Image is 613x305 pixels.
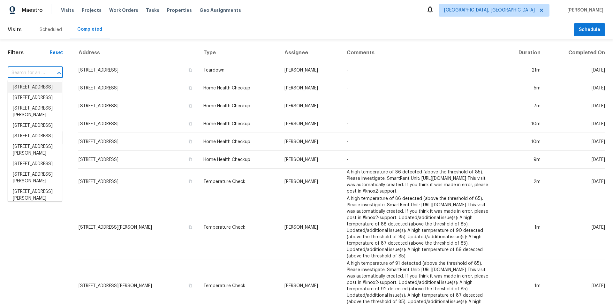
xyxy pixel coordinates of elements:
td: Home Health Checkup [198,115,279,133]
td: [DATE] [546,151,605,169]
td: - [342,133,500,151]
span: [GEOGRAPHIC_DATA], [GEOGRAPHIC_DATA] [444,7,535,13]
li: [STREET_ADDRESS] [8,131,62,141]
td: 10m [500,133,545,151]
td: - [342,97,500,115]
td: [DATE] [546,133,605,151]
td: Temperature Check [198,169,279,195]
td: [DATE] [546,115,605,133]
button: Copy Address [187,103,193,109]
div: Scheduled [40,27,62,33]
td: [PERSON_NAME] [279,151,342,169]
td: [PERSON_NAME] [279,133,342,151]
span: Visits [61,7,74,13]
td: [DATE] [546,195,605,260]
td: [STREET_ADDRESS] [78,97,198,115]
td: - [342,115,500,133]
td: A high temperature of 86 detected (above the threshold of 85). Please investigate. SmartRent Unit... [342,195,500,260]
div: Completed [77,26,102,33]
td: [PERSON_NAME] [279,169,342,195]
td: 7m [500,97,545,115]
button: Copy Address [187,139,193,144]
li: [STREET_ADDRESS][PERSON_NAME] [8,169,62,187]
td: [DATE] [546,97,605,115]
button: Copy Address [187,156,193,162]
td: A high temperature of 86 detected (above the threshold of 85). Please investigate. SmartRent Unit... [342,169,500,195]
span: Tasks [146,8,159,12]
td: [STREET_ADDRESS] [78,133,198,151]
td: [PERSON_NAME] [279,97,342,115]
td: Home Health Checkup [198,79,279,97]
button: Schedule [574,23,605,36]
td: 1m [500,195,545,260]
li: [STREET_ADDRESS][PERSON_NAME] [8,187,62,204]
button: Close [55,69,64,78]
input: Search for an address... [8,68,45,78]
span: Properties [167,7,192,13]
th: Assignee [279,44,342,61]
li: [STREET_ADDRESS][PERSON_NAME] [8,141,62,159]
td: - [342,79,500,97]
li: [STREET_ADDRESS] [8,159,62,169]
h1: Filters [8,50,50,56]
button: Copy Address [187,85,193,91]
li: [STREET_ADDRESS] [8,120,62,131]
td: [PERSON_NAME] [279,195,342,260]
span: Geo Assignments [200,7,241,13]
td: Home Health Checkup [198,151,279,169]
div: Reset [50,50,63,56]
td: [DATE] [546,61,605,79]
th: Completed On [546,44,605,61]
span: Visits [8,23,22,37]
td: [PERSON_NAME] [279,61,342,79]
span: Projects [82,7,102,13]
li: [STREET_ADDRESS] [8,93,62,103]
td: [PERSON_NAME] [279,115,342,133]
button: Copy Address [187,121,193,126]
td: 10m [500,115,545,133]
li: [STREET_ADDRESS] [8,82,62,93]
th: Type [198,44,279,61]
td: [STREET_ADDRESS] [78,151,198,169]
td: Home Health Checkup [198,133,279,151]
td: Home Health Checkup [198,97,279,115]
li: [STREET_ADDRESS][PERSON_NAME] [8,103,62,120]
td: 2m [500,169,545,195]
td: [STREET_ADDRESS][PERSON_NAME] [78,195,198,260]
td: [STREET_ADDRESS] [78,115,198,133]
button: Copy Address [187,179,193,184]
button: Copy Address [187,67,193,73]
span: Work Orders [109,7,138,13]
td: 5m [500,79,545,97]
td: [DATE] [546,169,605,195]
td: 9m [500,151,545,169]
td: [STREET_ADDRESS] [78,79,198,97]
td: Teardown [198,61,279,79]
td: - [342,151,500,169]
th: Comments [342,44,500,61]
td: [DATE] [546,79,605,97]
span: [PERSON_NAME] [565,7,603,13]
span: Maestro [22,7,43,13]
td: 21m [500,61,545,79]
th: Duration [500,44,545,61]
td: [STREET_ADDRESS] [78,61,198,79]
th: Address [78,44,198,61]
td: [PERSON_NAME] [279,79,342,97]
td: - [342,61,500,79]
td: Temperature Check [198,195,279,260]
td: [STREET_ADDRESS] [78,169,198,195]
button: Copy Address [187,224,193,230]
span: Schedule [579,26,600,34]
button: Copy Address [187,283,193,288]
